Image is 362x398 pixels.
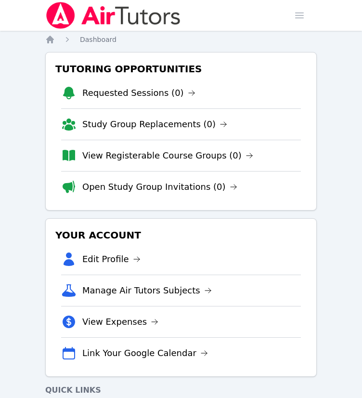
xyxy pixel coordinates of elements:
a: Requested Sessions (0) [82,86,195,100]
a: View Expenses [82,315,158,329]
h3: Your Account [53,226,309,244]
a: Manage Air Tutors Subjects [82,284,212,297]
h4: Quick Links [45,385,317,396]
nav: Breadcrumb [45,35,317,44]
h3: Tutoring Opportunities [53,60,309,78]
a: Study Group Replacements (0) [82,118,227,131]
a: Link Your Google Calendar [82,346,208,360]
a: View Registerable Course Groups (0) [82,149,253,162]
span: Dashboard [80,36,116,43]
img: Air Tutors [45,2,181,29]
a: Edit Profile [82,252,141,266]
a: Open Study Group Invitations (0) [82,180,237,194]
a: Dashboard [80,35,116,44]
